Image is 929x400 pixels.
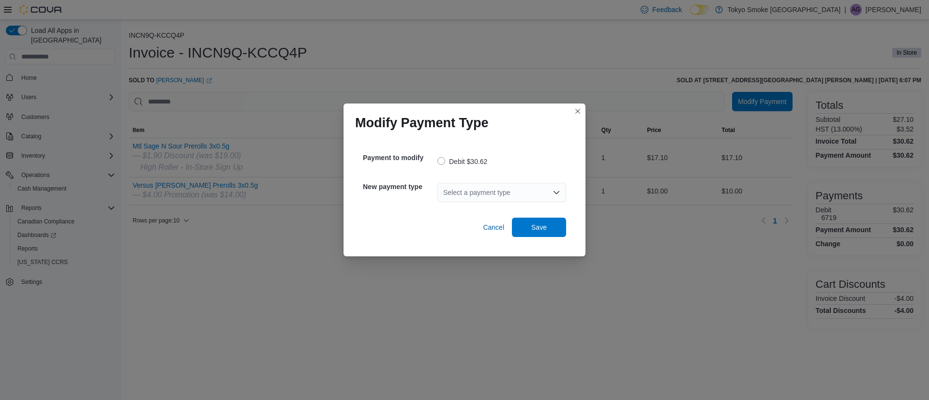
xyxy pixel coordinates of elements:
[483,222,504,232] span: Cancel
[479,218,508,237] button: Cancel
[363,148,435,167] h5: Payment to modify
[531,222,547,232] span: Save
[363,177,435,196] h5: New payment type
[355,115,489,131] h1: Modify Payment Type
[572,105,584,117] button: Closes this modal window
[512,218,566,237] button: Save
[553,189,560,196] button: Open list of options
[443,187,444,198] input: Accessible screen reader label
[437,156,487,167] label: Debit $30.62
